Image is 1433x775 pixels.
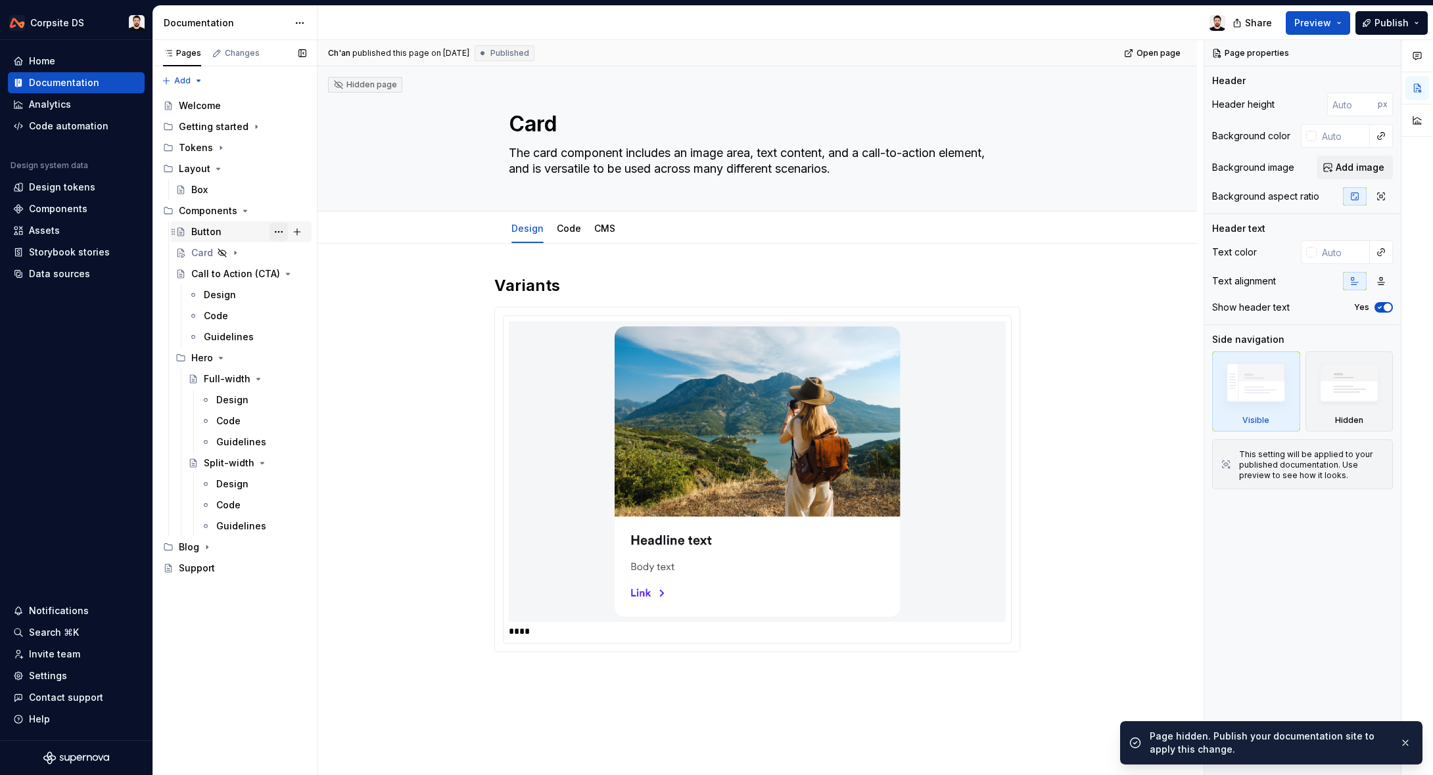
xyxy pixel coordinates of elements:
div: Tokens [179,141,213,154]
div: Design [204,288,236,301]
span: Open page [1137,48,1181,58]
textarea: The card component includes an image area, text content, and a call-to-action element, and is ver... [506,143,1003,179]
span: Published [490,48,529,58]
a: CMS [594,223,615,234]
a: Code [183,305,312,326]
button: Search ⌘K [8,622,145,643]
div: Button [191,225,222,238]
img: 0733df7c-e17f-4421-95a9-ced236ef1ff0.png [9,15,25,31]
div: Blog [158,537,312,558]
a: Code automation [8,116,145,137]
a: Open page [1120,44,1186,62]
div: Design system data [11,160,88,171]
a: Support [158,558,312,579]
div: Getting started [179,120,248,133]
a: Data sources [8,263,145,284]
div: Code [204,309,228,322]
div: Call to Action (CTA) [191,267,280,280]
div: Assets [29,224,60,237]
div: Storybook stories [29,246,110,259]
div: Components [179,204,237,217]
a: Split-width [183,453,312,474]
div: Analytics [29,98,71,111]
div: Code [216,414,241,428]
div: Tokens [158,137,312,158]
div: Documentation [164,16,288,30]
div: Card [191,246,213,259]
span: Add [174,76,191,86]
div: Help [29,713,50,726]
div: Getting started [158,116,312,137]
a: Storybook stories [8,242,145,263]
span: Share [1245,16,1272,30]
div: Page tree [158,95,312,579]
div: Hidden page [333,79,397,90]
div: CMS [589,214,621,242]
span: Ch'an [328,48,350,58]
div: Split-width [204,456,254,470]
div: Welcome [179,99,221,112]
button: Add image [1317,156,1393,179]
div: Header text [1212,222,1265,235]
a: Box [170,179,312,200]
a: Code [557,223,581,234]
button: Preview [1286,11,1350,35]
a: Guidelines [195,516,312,537]
a: Analytics [8,94,145,115]
p: px [1378,99,1388,110]
a: Documentation [8,72,145,93]
div: Contact support [29,691,103,704]
input: Auto [1317,240,1370,264]
button: Share [1226,11,1280,35]
a: Invite team [8,644,145,665]
a: Code [195,410,312,432]
img: Ch'an [129,15,145,31]
a: Design [511,223,544,234]
h2: Variants [494,275,1020,296]
div: Components [29,202,87,215]
a: Code [195,495,312,516]
button: Corpsite DSCh'an [3,9,150,37]
div: Header [1212,74,1246,87]
div: published this page on [DATE] [352,48,469,58]
div: Home [29,55,55,68]
a: Assets [8,220,145,241]
div: Changes [225,48,260,58]
div: Code [552,214,586,242]
div: Code [216,498,241,512]
div: Design [216,477,248,491]
div: Hidden [1305,351,1394,432]
div: Design tokens [29,181,95,194]
svg: Supernova Logo [43,751,109,764]
a: Button [170,221,312,242]
a: Guidelines [195,432,312,453]
div: Support [179,562,215,575]
a: Design [183,284,312,305]
a: Home [8,51,145,72]
div: Header height [1212,98,1275,111]
a: Full-width [183,368,312,389]
div: Text alignment [1212,275,1276,288]
label: Yes [1354,302,1369,313]
a: Design [195,389,312,410]
a: Design tokens [8,177,145,198]
img: Ch'an [1210,15,1225,31]
div: Guidelines [204,330,254,343]
div: Data sources [29,267,90,280]
div: This setting will be applied to your published documentation. Use preview to see how it looks. [1239,449,1384,481]
div: Background image [1212,161,1294,174]
a: Components [8,198,145,219]
div: Design [216,393,248,407]
div: Notifications [29,604,89,617]
div: Documentation [29,76,99,89]
div: Page hidden. Publish your documentation site to apply this change. [1150,730,1389,756]
div: Background aspect ratio [1212,190,1319,203]
span: Publish [1374,16,1409,30]
input: Auto [1327,93,1378,116]
input: Auto [1317,124,1370,148]
div: Full-width [204,372,250,386]
div: Invite team [29,648,80,661]
div: Settings [29,669,67,682]
a: Settings [8,665,145,686]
